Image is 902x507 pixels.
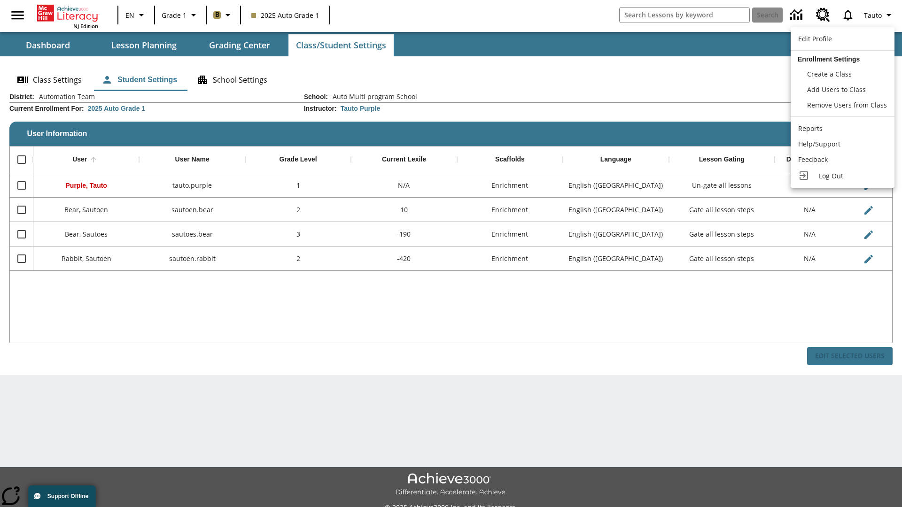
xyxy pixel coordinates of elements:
[798,55,860,63] span: Enrollment Settings
[798,124,823,133] span: Reports
[807,85,866,94] span: Add Users to Class
[798,155,828,164] span: Feedback
[819,171,843,180] span: Log Out
[807,100,887,109] span: Remove Users from Class
[798,139,840,148] span: Help/Support
[807,69,852,78] span: Create a Class
[798,34,832,43] span: Edit Profile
